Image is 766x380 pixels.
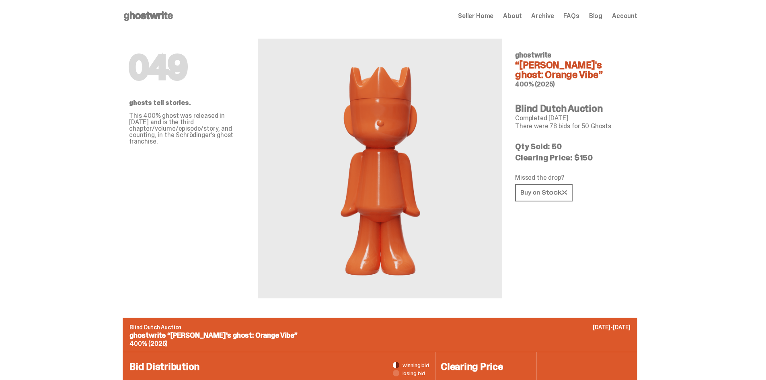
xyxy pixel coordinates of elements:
span: 400% (2025) [515,80,555,88]
a: Blog [589,13,602,19]
p: There were 78 bids for 50 Ghosts. [515,123,631,129]
h1: 049 [129,51,245,84]
p: Missed the drop? [515,175,631,181]
h4: Blind Dutch Auction [515,104,631,113]
p: Qty Sold: 50 [515,142,631,150]
h4: Clearing Price [441,362,532,372]
a: Account [612,13,637,19]
p: Completed [DATE] [515,115,631,121]
span: 400% (2025) [129,339,167,348]
a: About [503,13,522,19]
a: Archive [531,13,554,19]
p: ghostwrite “[PERSON_NAME]'s ghost: Orange Vibe” [129,332,630,339]
span: winning bid [403,362,429,368]
p: This 400% ghost was released in [DATE] and is the third chapter/volume/episode/story, and countin... [129,113,245,145]
p: Clearing Price: $150 [515,154,631,162]
p: [DATE]-[DATE] [593,325,630,330]
span: losing bid [403,370,425,376]
span: ghostwrite [515,50,551,60]
p: ghosts tell stories. [129,100,245,106]
a: Seller Home [458,13,493,19]
img: ghostwrite&ldquo;Schrödinger's ghost: Orange Vibe&rdquo; [332,58,428,279]
h4: “[PERSON_NAME]'s ghost: Orange Vibe” [515,60,631,80]
p: Blind Dutch Auction [129,325,630,330]
a: FAQs [563,13,579,19]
